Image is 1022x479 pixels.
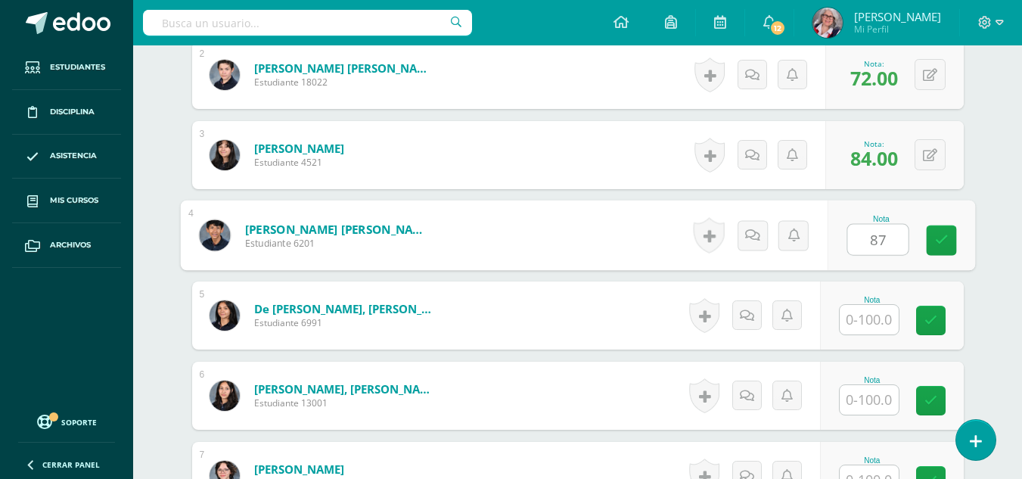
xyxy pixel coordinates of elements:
[42,459,100,470] span: Cerrar panel
[12,135,121,179] a: Asistencia
[850,138,898,149] div: Nota:
[850,58,898,69] div: Nota:
[12,223,121,268] a: Archivos
[839,456,906,465] div: Nota
[846,215,915,223] div: Nota
[244,237,431,250] span: Estudiante 6201
[210,381,240,411] img: e5c705e52a8ddf85ed9df4af02a83419.png
[254,316,436,329] span: Estudiante 6991
[12,45,121,90] a: Estudiantes
[50,61,105,73] span: Estudiantes
[254,76,436,89] span: Estudiante 18022
[854,9,941,24] span: [PERSON_NAME]
[12,90,121,135] a: Disciplina
[839,376,906,384] div: Nota
[254,462,344,477] a: [PERSON_NAME]
[61,417,97,428] span: Soporte
[254,301,436,316] a: De [PERSON_NAME], [PERSON_NAME]
[254,381,436,397] a: [PERSON_NAME], [PERSON_NAME]
[210,300,240,331] img: 052a2ce7d32b897775d2b8c12b55569e.png
[50,239,91,251] span: Archivos
[812,8,843,38] img: d15f609fbe877e890c67bc9977e491b7.png
[769,20,786,36] span: 12
[850,145,898,171] span: 84.00
[143,10,472,36] input: Busca un usuario...
[840,385,899,415] input: 0-100.0
[254,61,436,76] a: [PERSON_NAME] [PERSON_NAME]
[847,225,908,255] input: 0-100.0
[840,305,899,334] input: 0-100.0
[50,150,97,162] span: Asistencia
[254,397,436,409] span: Estudiante 13001
[199,219,230,250] img: 114465c4610b8704abefd27770cee4b6.png
[854,23,941,36] span: Mi Perfil
[50,106,95,118] span: Disciplina
[254,141,344,156] a: [PERSON_NAME]
[850,65,898,91] span: 72.00
[254,156,344,169] span: Estudiante 4521
[50,194,98,207] span: Mis cursos
[210,60,240,90] img: 304d5b1c67bd608131a7673bfd7614bc.png
[839,296,906,304] div: Nota
[210,140,240,170] img: 7de273724334d18f893024ffcbbd66c7.png
[244,221,431,237] a: [PERSON_NAME] [PERSON_NAME]
[12,179,121,223] a: Mis cursos
[18,411,115,431] a: Soporte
